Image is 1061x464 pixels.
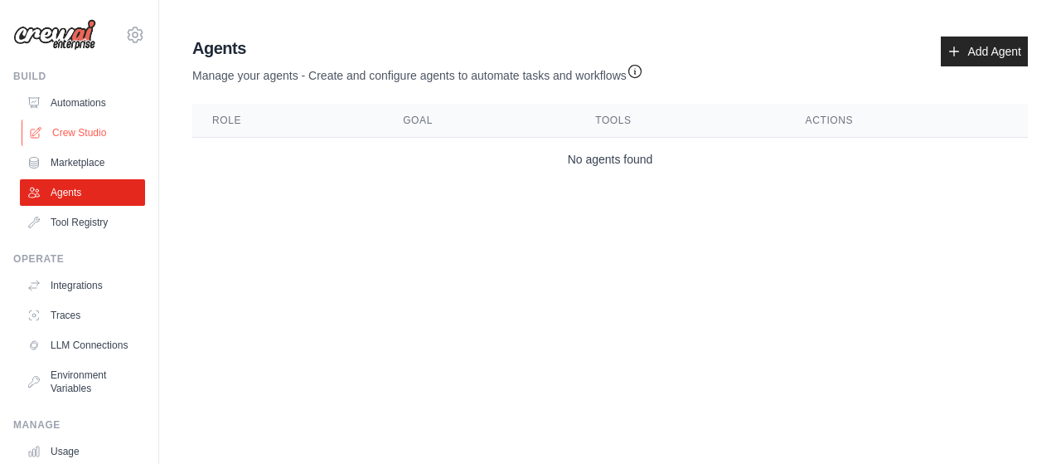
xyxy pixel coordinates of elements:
a: Add Agent [941,37,1028,66]
a: Automations [20,90,145,116]
th: Tools [575,104,785,138]
p: Manage your agents - Create and configure agents to automate tasks and workflows [192,60,643,84]
div: Build [13,70,145,83]
a: LLM Connections [20,332,145,359]
th: Goal [383,104,575,138]
h2: Agents [192,37,643,60]
a: Marketplace [20,149,145,176]
th: Actions [786,104,1028,138]
img: Logo [13,19,96,51]
a: Traces [20,302,145,329]
a: Agents [20,179,145,206]
th: Role [192,104,383,138]
a: Crew Studio [22,120,147,146]
a: Integrations [20,272,145,299]
a: Environment Variables [20,362,145,402]
a: Tool Registry [20,209,145,236]
td: No agents found [192,138,1028,182]
div: Manage [13,418,145,432]
div: Operate [13,252,145,266]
